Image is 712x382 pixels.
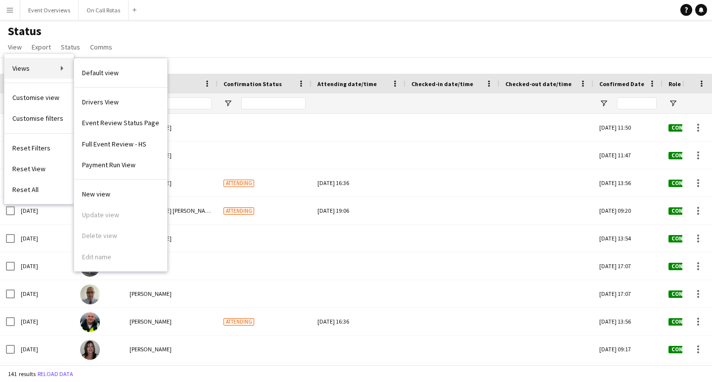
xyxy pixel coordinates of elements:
[668,235,705,242] span: Confirmed
[86,41,116,53] a: Comms
[90,43,112,51] span: Comms
[223,80,282,88] span: Confirmation Status
[74,154,167,175] a: undefined
[593,197,663,224] div: [DATE] 09:20
[668,318,705,326] span: Confirmed
[15,335,74,363] div: [DATE]
[599,99,608,108] button: Open Filter Menu
[80,285,100,304] img: Hugh Steele
[8,43,22,51] span: View
[593,308,663,335] div: [DATE] 13:56
[130,318,172,325] span: [PERSON_NAME]
[74,92,167,112] a: undefined
[505,80,572,88] span: Checked-out date/time
[223,180,254,187] span: Attending
[147,97,212,109] input: Name Filter Input
[4,87,74,108] a: Customise view
[241,97,306,109] input: Confirmation Status Filter Input
[593,169,663,196] div: [DATE] 13:56
[668,152,705,159] span: Confirmed
[36,369,75,380] button: Reload data
[593,114,663,141] div: [DATE] 11:50
[79,0,129,20] button: On Call Rotas
[15,197,74,224] div: [DATE]
[80,312,100,332] img: Kenny Hunter
[4,179,74,200] a: Reset All
[617,97,657,109] input: Confirmed Date Filter Input
[317,308,400,335] div: [DATE] 16:36
[223,318,254,326] span: Attending
[4,58,74,79] a: Views
[668,263,705,270] span: Confirmed
[12,64,30,73] span: Views
[593,225,663,252] div: [DATE] 13:54
[12,164,45,173] span: Reset View
[4,138,74,158] a: Reset Filters
[74,112,167,133] a: undefined
[130,290,172,297] span: [PERSON_NAME]
[223,99,232,108] button: Open Filter Menu
[593,142,663,169] div: [DATE] 11:47
[668,99,677,108] button: Open Filter Menu
[57,41,84,53] a: Status
[593,252,663,280] div: [DATE] 17:07
[593,335,663,363] div: [DATE] 09:17
[668,207,705,215] span: Confirmed
[15,225,74,252] div: [DATE]
[80,340,100,360] img: Nikki Burt
[668,124,705,132] span: Confirmed
[12,143,50,152] span: Reset Filters
[15,308,74,335] div: [DATE]
[82,160,135,169] span: Payment Run View
[130,207,215,214] span: [PERSON_NAME] [PERSON_NAME]
[4,41,26,53] a: View
[668,346,705,353] span: Confirmed
[74,62,167,83] a: undefined
[12,185,39,194] span: Reset All
[82,190,110,198] span: New view
[82,140,146,148] span: Full Event Review - HS
[599,80,644,88] span: Confirmed Date
[15,280,74,307] div: [DATE]
[223,207,254,215] span: Attending
[4,158,74,179] a: Reset View
[74,184,167,204] a: undefined
[61,43,80,51] span: Status
[668,80,701,88] span: Role Status
[317,80,377,88] span: Attending date/time
[411,80,473,88] span: Checked-in date/time
[593,280,663,307] div: [DATE] 17:07
[4,108,74,129] a: Customise filters
[82,68,119,77] span: Default view
[20,0,79,20] button: Event Overviews
[317,197,400,224] div: [DATE] 19:06
[82,118,159,127] span: Event Review Status Page
[82,97,119,106] span: Drivers View
[668,180,705,187] span: Confirmed
[32,43,51,51] span: Export
[12,114,63,123] span: Customise filters
[12,93,59,102] span: Customise view
[130,345,172,353] span: [PERSON_NAME]
[15,252,74,280] div: [DATE]
[317,169,400,196] div: [DATE] 16:36
[74,134,167,154] a: undefined
[668,290,705,298] span: Confirmed
[28,41,55,53] a: Export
